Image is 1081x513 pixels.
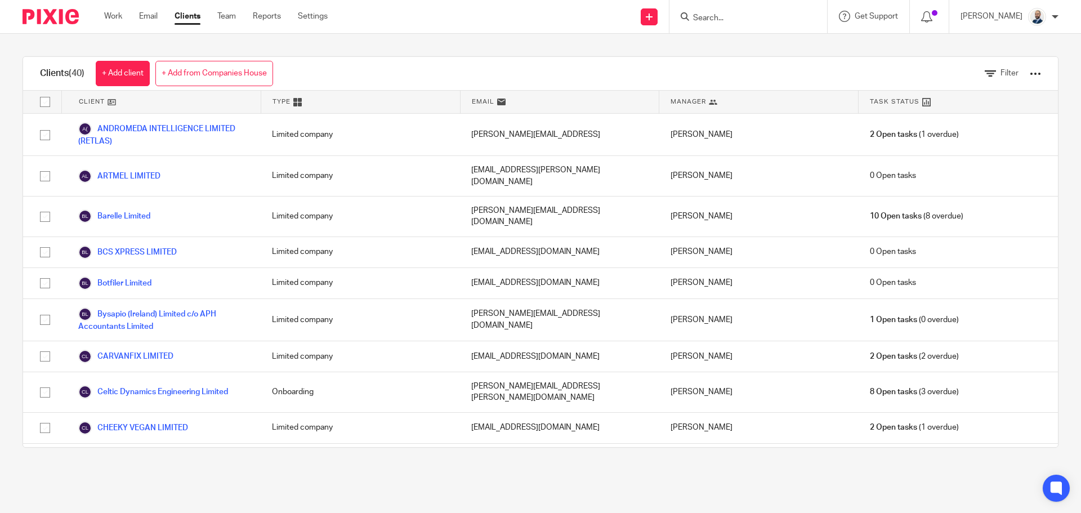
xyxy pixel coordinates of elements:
div: Limited company [261,114,460,155]
div: [EMAIL_ADDRESS][DOMAIN_NAME] [460,237,659,267]
a: Reports [253,11,281,22]
input: Select all [34,91,56,113]
a: + Add from Companies House [155,61,273,86]
span: Email [472,97,494,106]
a: Settings [298,11,328,22]
img: svg%3E [78,421,92,435]
a: CARVANFIX LIMITED [78,350,173,363]
div: [PERSON_NAME] [659,444,859,484]
div: Limited company [261,341,460,372]
div: [PERSON_NAME] [659,156,859,196]
img: svg%3E [78,169,92,183]
span: (2 overdue) [870,351,959,362]
a: BCS XPRESS LIMITED [78,246,177,259]
div: [PERSON_NAME][EMAIL_ADDRESS][DOMAIN_NAME] [460,299,659,341]
span: Manager [671,97,706,106]
div: Sole Trader / Self-Assessed [261,444,460,484]
div: [EMAIL_ADDRESS][DOMAIN_NAME] [460,341,659,372]
span: 2 Open tasks [870,129,917,140]
span: (0 overdue) [870,314,959,325]
div: [PERSON_NAME] [659,237,859,267]
span: Get Support [855,12,898,20]
div: Onboarding [261,372,460,412]
a: Clients [175,11,200,22]
span: 10 Open tasks [870,211,922,222]
a: ANDROMEDA INTELLIGENCE LIMITED (RETLAS) [78,122,249,147]
span: Filter [1000,69,1019,77]
a: Team [217,11,236,22]
div: [PERSON_NAME] [659,299,859,341]
div: [PERSON_NAME] [659,413,859,443]
span: 0 Open tasks [870,170,916,181]
span: (1 overdue) [870,422,959,433]
div: [PERSON_NAME] [659,341,859,372]
a: + Add client [96,61,150,86]
span: 0 Open tasks [870,246,916,257]
div: [EMAIL_ADDRESS][DOMAIN_NAME] [460,413,659,443]
img: Pixie [23,9,79,24]
div: Limited company [261,197,460,237]
img: Mark%20LI%20profiler.png [1028,8,1046,26]
span: 1 Open tasks [870,314,917,325]
input: Search [692,14,793,24]
span: (8 overdue) [870,211,963,222]
div: [PERSON_NAME][EMAIL_ADDRESS] [460,114,659,155]
a: Celtic Dynamics Engineering Limited [78,385,228,399]
div: Limited company [261,237,460,267]
a: Botfiler Limited [78,276,151,290]
a: Barelle Limited [78,209,150,223]
div: [PERSON_NAME][EMAIL_ADDRESS][DOMAIN_NAME] [460,197,659,237]
img: svg%3E [78,122,92,136]
img: svg%3E [78,276,92,290]
a: CHEEKY VEGAN LIMITED [78,421,188,435]
div: [PERSON_NAME] [659,372,859,412]
a: Email [139,11,158,22]
img: svg%3E [78,385,92,399]
img: svg%3E [78,209,92,223]
div: [PERSON_NAME] [659,268,859,298]
span: Type [273,97,291,106]
div: Limited company [261,413,460,443]
img: svg%3E [78,350,92,363]
div: Limited company [261,156,460,196]
div: Limited company [261,299,460,341]
img: svg%3E [78,307,92,321]
a: ARTMEL LIMITED [78,169,160,183]
a: Work [104,11,122,22]
h1: Clients [40,68,84,79]
div: [PERSON_NAME][EMAIL_ADDRESS][PERSON_NAME][DOMAIN_NAME] [460,444,659,484]
div: [EMAIL_ADDRESS][PERSON_NAME][DOMAIN_NAME] [460,156,659,196]
a: Bysapio (Ireland) Limited c/o APH Accountants Limited [78,307,249,332]
div: [PERSON_NAME][EMAIL_ADDRESS][PERSON_NAME][DOMAIN_NAME] [460,372,659,412]
span: Task Status [870,97,919,106]
img: svg%3E [78,246,92,259]
span: 2 Open tasks [870,422,917,433]
div: [PERSON_NAME] [659,197,859,237]
span: 2 Open tasks [870,351,917,362]
span: (40) [69,69,84,78]
span: (1 overdue) [870,129,959,140]
p: [PERSON_NAME] [961,11,1022,22]
span: Client [79,97,105,106]
div: Limited company [261,268,460,298]
span: 0 Open tasks [870,277,916,288]
div: [PERSON_NAME] [659,114,859,155]
span: 8 Open tasks [870,386,917,398]
span: (3 overdue) [870,386,959,398]
div: [EMAIL_ADDRESS][DOMAIN_NAME] [460,268,659,298]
